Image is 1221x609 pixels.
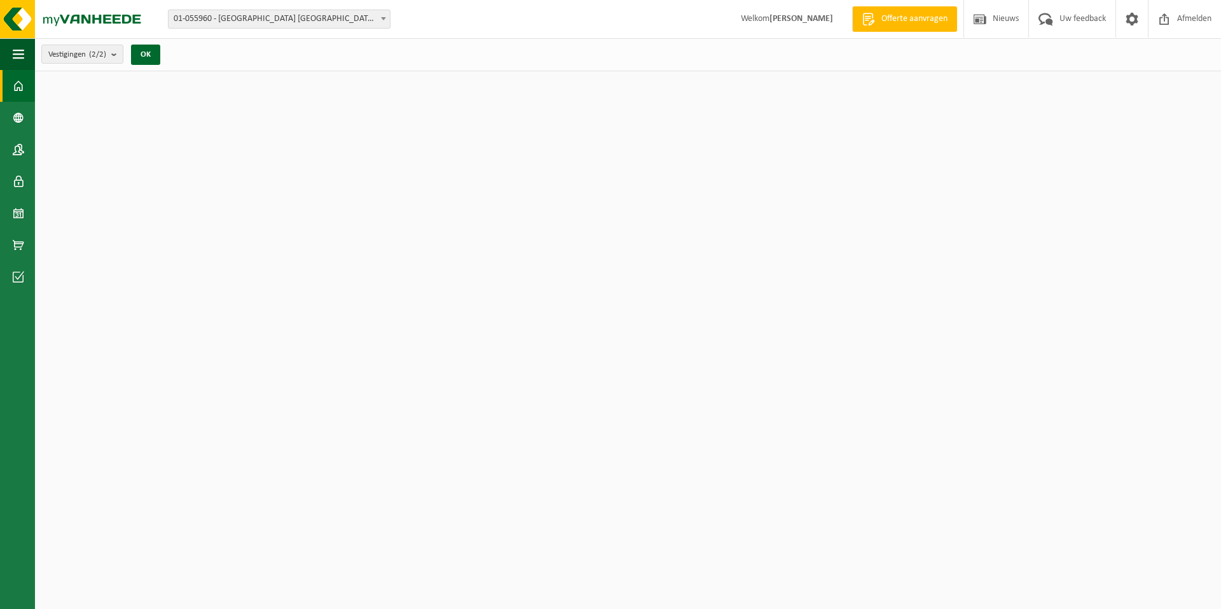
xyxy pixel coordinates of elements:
[48,45,106,64] span: Vestigingen
[769,14,833,24] strong: [PERSON_NAME]
[169,10,390,28] span: 01-055960 - ROCKWOOL BELGIUM NV - WIJNEGEM
[131,45,160,65] button: OK
[89,50,106,59] count: (2/2)
[852,6,957,32] a: Offerte aanvragen
[878,13,951,25] span: Offerte aanvragen
[168,10,390,29] span: 01-055960 - ROCKWOOL BELGIUM NV - WIJNEGEM
[41,45,123,64] button: Vestigingen(2/2)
